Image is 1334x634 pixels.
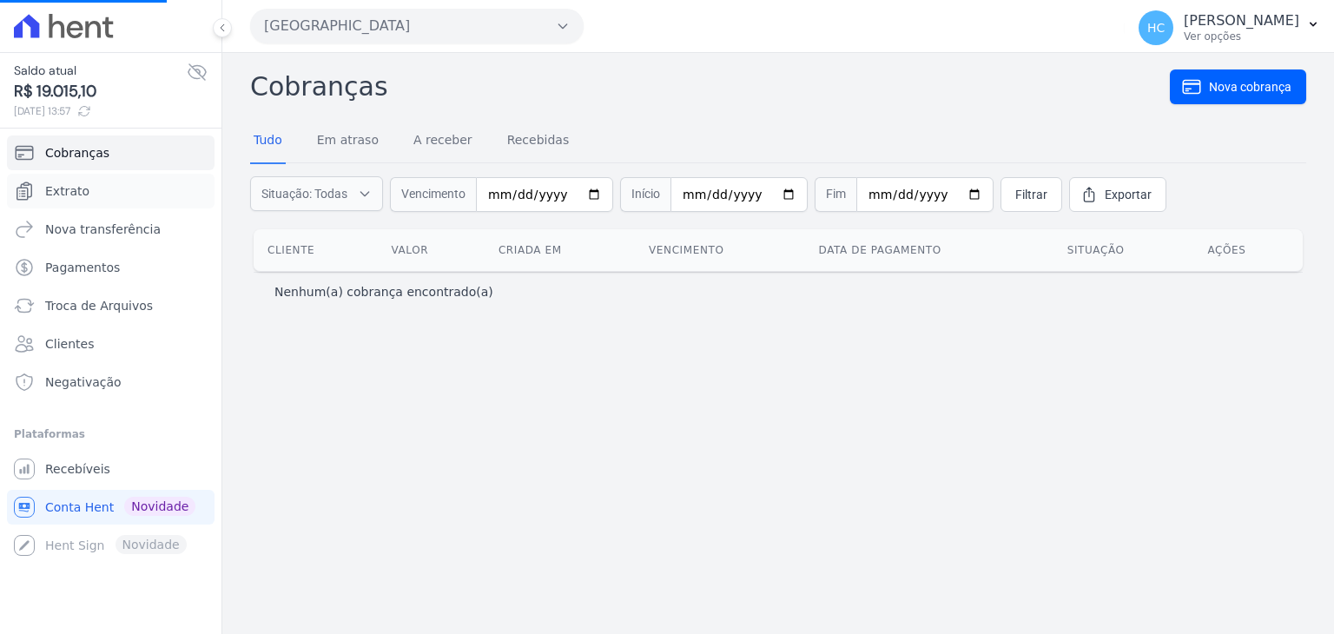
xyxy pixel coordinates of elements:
span: Saldo atual [14,62,187,80]
span: Cobranças [45,144,109,162]
a: Pagamentos [7,250,215,285]
span: Clientes [45,335,94,353]
a: Filtrar [1000,177,1062,212]
span: Vencimento [390,177,476,212]
p: Ver opções [1184,30,1299,43]
a: Nova cobrança [1170,69,1306,104]
span: Conta Hent [45,499,114,516]
a: Recebidas [504,119,573,164]
span: Situação: Todas [261,185,347,202]
a: Nova transferência [7,212,215,247]
h2: Cobranças [250,67,1170,106]
span: R$ 19.015,10 [14,80,187,103]
span: Fim [815,177,856,212]
a: Recebíveis [7,452,215,486]
button: Situação: Todas [250,176,383,211]
th: Cliente [254,229,378,271]
a: A receber [410,119,476,164]
span: Pagamentos [45,259,120,276]
span: Exportar [1105,186,1152,203]
span: Extrato [45,182,89,200]
th: Criada em [485,229,635,271]
nav: Sidebar [14,135,208,563]
p: Nenhum(a) cobrança encontrado(a) [274,283,493,300]
a: Cobranças [7,135,215,170]
a: Exportar [1069,177,1166,212]
span: Nova cobrança [1209,78,1291,96]
a: Negativação [7,365,215,400]
span: HC [1147,22,1165,34]
div: Plataformas [14,424,208,445]
a: Em atraso [314,119,382,164]
th: Ações [1193,229,1303,271]
button: [GEOGRAPHIC_DATA] [250,9,584,43]
th: Valor [378,229,485,271]
span: [DATE] 13:57 [14,103,187,119]
span: Troca de Arquivos [45,297,153,314]
span: Novidade [124,497,195,516]
th: Vencimento [635,229,805,271]
span: Recebíveis [45,460,110,478]
th: Situação [1053,229,1194,271]
span: Filtrar [1015,186,1047,203]
span: Início [620,177,670,212]
span: Negativação [45,373,122,391]
a: Tudo [250,119,286,164]
a: Extrato [7,174,215,208]
th: Data de pagamento [805,229,1053,271]
a: Clientes [7,327,215,361]
button: HC [PERSON_NAME] Ver opções [1125,3,1334,52]
a: Conta Hent Novidade [7,490,215,525]
p: [PERSON_NAME] [1184,12,1299,30]
span: Nova transferência [45,221,161,238]
a: Troca de Arquivos [7,288,215,323]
